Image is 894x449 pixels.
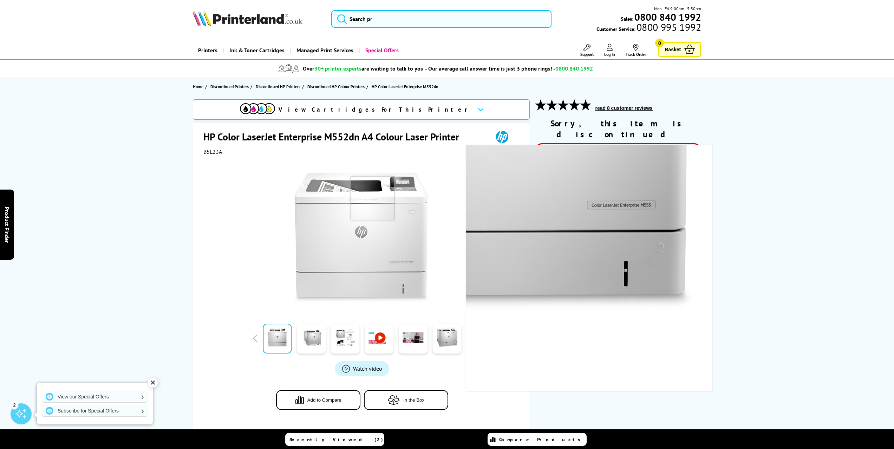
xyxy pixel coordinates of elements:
[555,65,593,72] span: 0800 840 1992
[193,11,302,26] img: Printerland Logo
[635,24,701,31] span: 0800 995 1992
[593,105,654,111] button: read 8 customer reviews
[307,397,341,403] span: Add to Compare
[290,41,359,59] a: Managed Print Services
[552,152,672,159] a: Replaced by HP Color LaserJet Enterprise M554dn
[665,45,681,54] span: Basket
[578,187,613,198] img: Cartridges
[223,41,290,59] a: Ink & Toner Cartridges
[335,361,389,376] a: Product_All_Videos
[256,83,300,90] span: Discontinued HP Printers
[293,169,431,307] a: HP Color LaserJet Enterprise M552dnHP Color LaserJet Enterprise M552dn
[42,391,148,402] a: View our Special Offers
[603,152,685,169] a: view replacement
[307,83,366,90] a: Discontinued HP Colour Printers
[331,10,552,28] input: Search pr
[633,14,701,20] a: 0800 840 1992
[540,187,696,199] button: View Cartridges
[289,436,383,443] span: Recently Viewed (2)
[604,44,615,57] a: Log In
[535,118,701,140] div: Sorry, this item is discontinued
[148,378,158,388] div: ✕
[596,24,701,32] span: Customer Service:
[403,397,424,403] span: In the Box
[276,390,360,410] button: Add to Compare
[580,52,594,57] span: Support
[256,83,302,90] a: Discontinued HP Printers
[229,41,285,59] span: Ink & Toner Cartridges
[372,84,438,89] span: HP Color LaserJet Enterprise M552dn
[4,206,11,243] span: Product Finder
[634,11,701,24] b: 0800 840 1992
[314,65,361,72] span: 30+ printer experts
[616,190,659,196] span: View Cartridges
[285,433,384,446] a: Recently Viewed (2)
[425,65,593,72] span: - Our average call answer time is just 3 phone rings! -
[359,41,404,59] a: Special Offers
[655,39,664,47] span: 0
[604,52,615,57] span: Log In
[488,433,587,446] a: Compare Products
[353,365,382,372] span: Watch video
[293,169,431,307] img: HP Color LaserJet Enterprise M552dn
[364,390,448,410] button: In the Box
[193,11,322,27] a: Printerland Logo
[279,106,472,113] span: View Cartridges For This Printer
[193,83,203,90] span: Home
[621,15,633,22] span: Sales:
[499,436,584,443] span: Compare Products
[240,103,275,114] img: cmyk-icon.svg
[203,130,466,143] h1: HP Color LaserJet Enterprise M552dn A4 Colour Laser Printer
[203,148,222,155] span: B5L23A
[193,83,205,90] a: Home
[210,83,249,90] span: Discontinued Printers
[303,65,424,72] span: Over are waiting to talk to you
[193,41,223,59] a: Printers
[658,42,701,57] a: Basket 0
[307,83,365,90] span: Discontinued HP Colour Printers
[580,44,594,57] a: Support
[42,405,148,416] a: Subscribe for Special Offers
[11,401,18,409] div: 2
[626,44,646,57] a: Track Order
[654,5,701,12] span: Mon - Fri 9:00am - 5:30pm
[210,83,250,90] a: Discontinued Printers
[486,130,518,143] img: HP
